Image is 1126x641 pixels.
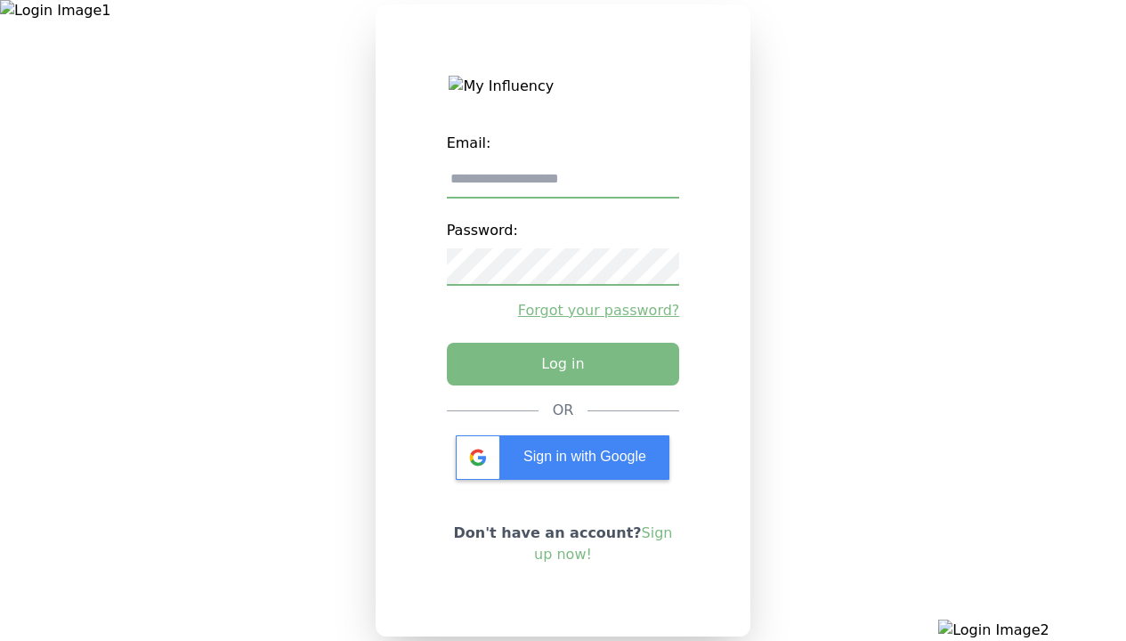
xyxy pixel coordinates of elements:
[447,300,680,321] a: Forgot your password?
[456,435,669,480] div: Sign in with Google
[447,126,680,161] label: Email:
[447,213,680,248] label: Password:
[447,523,680,565] p: Don't have an account?
[447,343,680,385] button: Log in
[449,76,676,97] img: My Influency
[553,400,574,421] div: OR
[523,449,646,464] span: Sign in with Google
[938,620,1126,641] img: Login Image2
